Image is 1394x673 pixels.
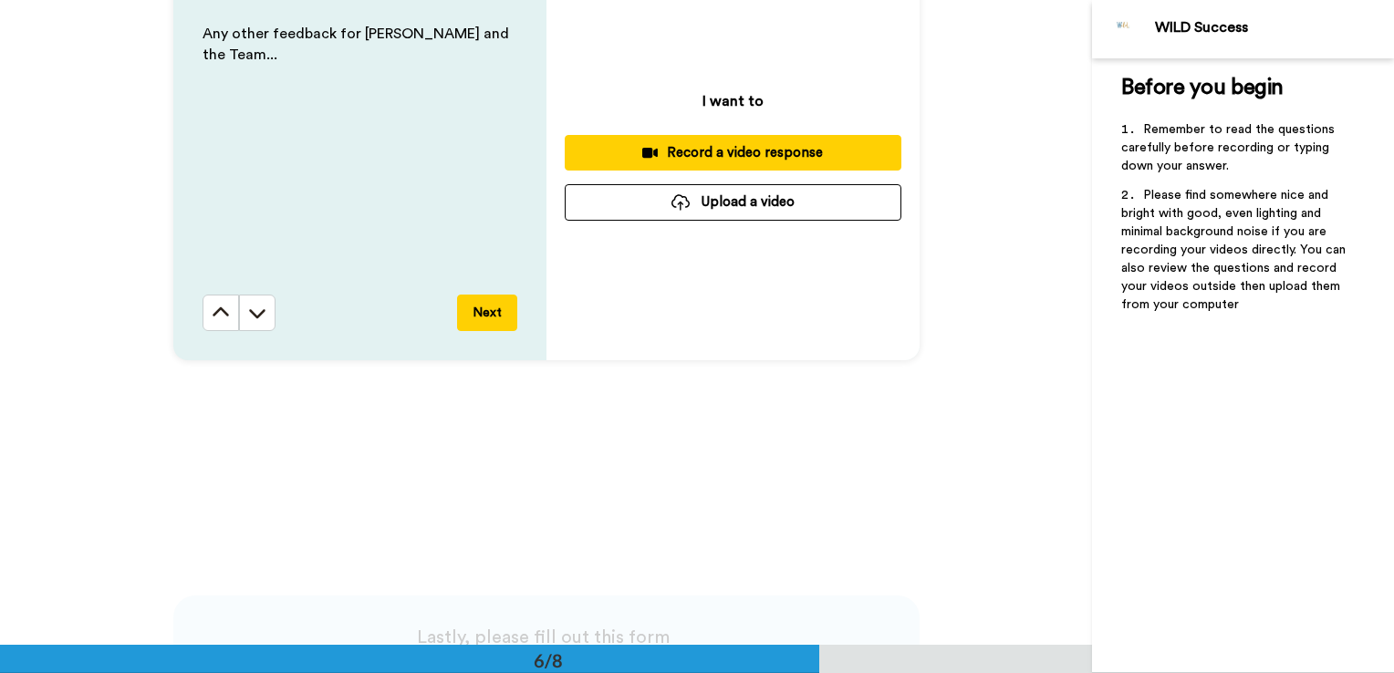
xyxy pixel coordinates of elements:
div: Record a video response [579,143,887,162]
div: 6/8 [505,647,592,673]
button: Record a video response [565,135,901,171]
p: I want to [702,90,764,112]
img: Profile Image [1102,7,1146,51]
span: Remember to read the questions carefully before recording or typing down your answer. [1121,123,1338,172]
span: Any other feedback for [PERSON_NAME] and the Team... [203,26,513,62]
span: Before you begin [1121,77,1283,98]
button: Next [457,295,517,331]
button: Upload a video [565,184,901,220]
div: WILD Success [1155,19,1393,36]
span: Please find somewhere nice and bright with good, even lighting and minimal background noise if yo... [1121,189,1349,311]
